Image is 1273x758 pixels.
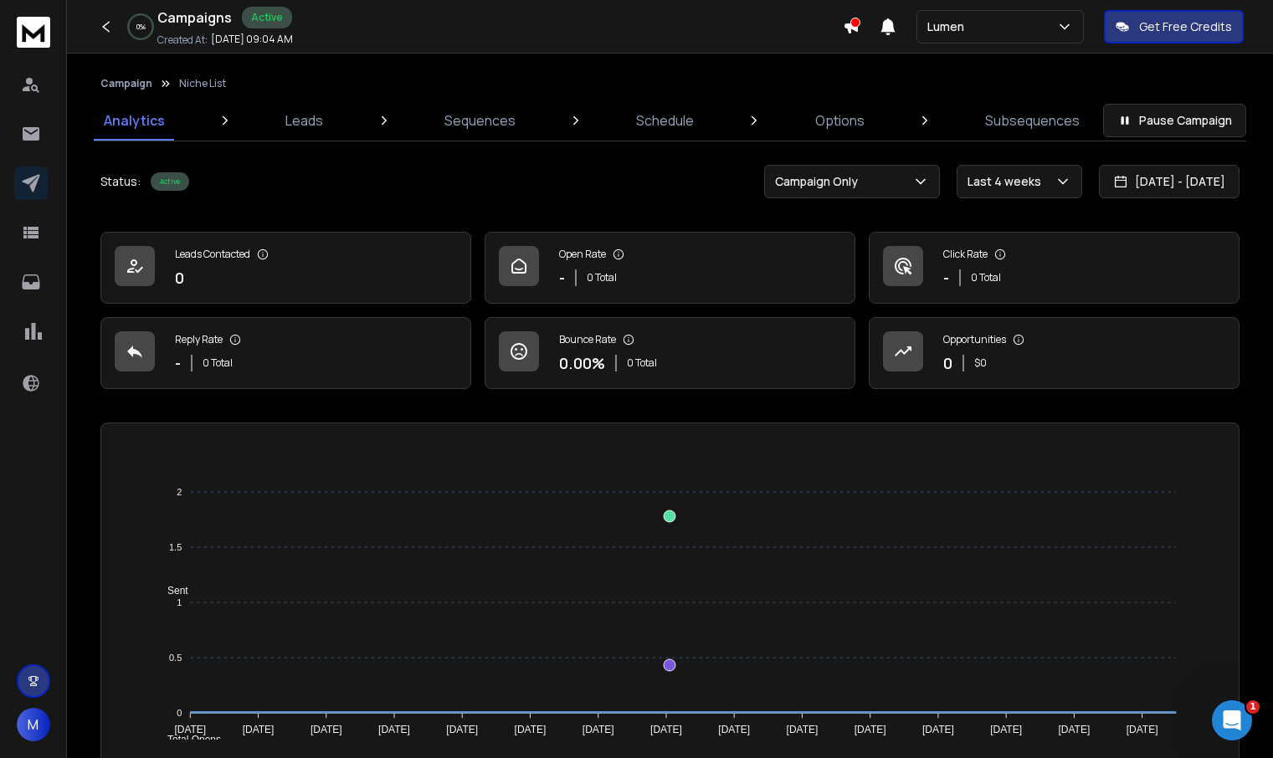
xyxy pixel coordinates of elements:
[855,724,886,735] tspan: [DATE]
[975,100,1090,141] a: Subsequences
[157,33,208,47] p: Created At:
[587,271,617,284] p: 0 Total
[559,351,605,375] p: 0.00 %
[285,110,323,131] p: Leads
[559,248,606,261] p: Open Rate
[100,173,141,190] p: Status:
[869,232,1240,304] a: Click Rate-0 Total
[559,266,565,289] p: -
[1103,104,1246,137] button: Pause Campaign
[985,110,1080,131] p: Subsequences
[179,77,226,90] p: Niche List
[626,100,704,141] a: Schedule
[583,724,614,735] tspan: [DATE]
[175,724,207,735] tspan: [DATE]
[927,18,971,35] p: Lumen
[136,22,146,32] p: 0 %
[636,110,694,131] p: Schedule
[650,724,682,735] tspan: [DATE]
[485,317,855,389] a: Bounce Rate0.00%0 Total
[971,271,1001,284] p: 0 Total
[1104,10,1244,44] button: Get Free Credits
[943,248,988,261] p: Click Rate
[1139,18,1232,35] p: Get Free Credits
[157,8,232,28] h1: Campaigns
[177,487,182,497] tspan: 2
[100,232,471,304] a: Leads Contacted0
[515,724,547,735] tspan: [DATE]
[1059,724,1091,735] tspan: [DATE]
[17,17,50,48] img: logo
[17,708,50,741] button: M
[378,724,410,735] tspan: [DATE]
[243,724,275,735] tspan: [DATE]
[242,7,292,28] div: Active
[151,172,189,191] div: Active
[155,734,221,745] span: Total Opens
[211,33,293,46] p: [DATE] 09:04 AM
[559,333,616,346] p: Bounce Rate
[169,653,182,663] tspan: 0.5
[775,173,865,190] p: Campaign Only
[869,317,1240,389] a: Opportunities0$0
[485,232,855,304] a: Open Rate-0 Total
[100,317,471,389] a: Reply Rate-0 Total
[922,724,954,735] tspan: [DATE]
[104,110,165,131] p: Analytics
[974,356,987,370] p: $ 0
[1246,700,1260,714] span: 1
[434,100,526,141] a: Sequences
[177,708,182,718] tspan: 0
[943,351,952,375] p: 0
[447,724,479,735] tspan: [DATE]
[815,110,865,131] p: Options
[991,724,1023,735] tspan: [DATE]
[444,110,516,131] p: Sequences
[1127,724,1158,735] tspan: [DATE]
[968,173,1048,190] p: Last 4 weeks
[169,542,182,552] tspan: 1.5
[175,333,223,346] p: Reply Rate
[943,266,949,289] p: -
[1212,700,1252,740] iframe: Intercom live chat
[719,724,751,735] tspan: [DATE]
[177,597,182,607] tspan: 1
[175,266,184,289] p: 0
[805,100,875,141] a: Options
[1099,165,1240,198] button: [DATE] - [DATE]
[787,724,819,735] tspan: [DATE]
[943,333,1006,346] p: Opportunities
[203,356,233,370] p: 0 Total
[175,351,181,375] p: -
[175,248,250,261] p: Leads Contacted
[275,100,333,141] a: Leads
[627,356,657,370] p: 0 Total
[155,585,188,597] span: Sent
[94,100,175,141] a: Analytics
[100,77,152,90] button: Campaign
[311,724,342,735] tspan: [DATE]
